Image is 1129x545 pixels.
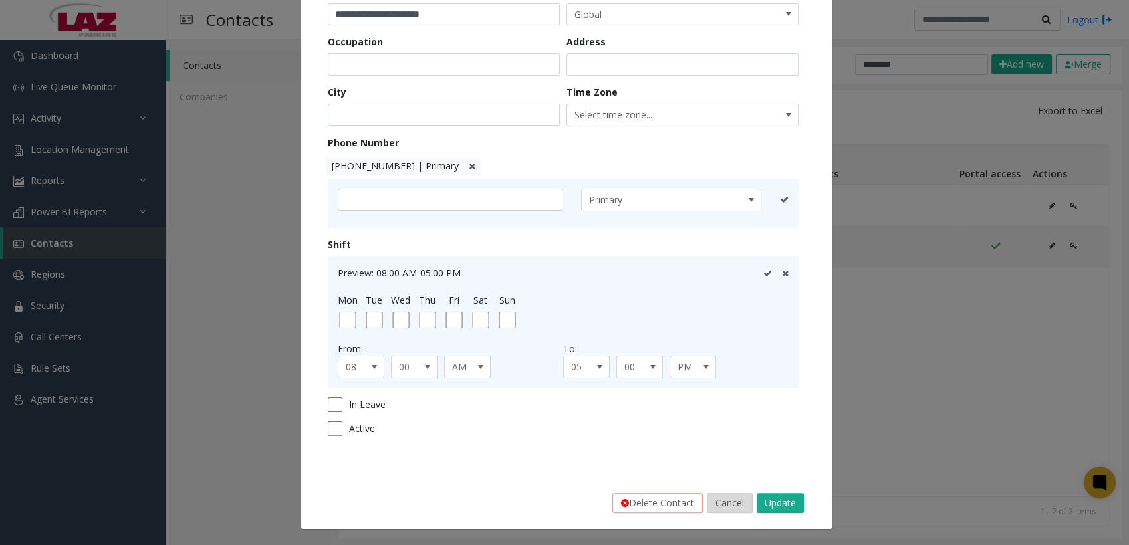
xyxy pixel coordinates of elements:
[328,35,383,49] label: Occupation
[564,356,600,378] span: 05
[670,356,706,378] span: PM
[566,35,606,49] label: Address
[338,267,461,279] span: Preview: 08:00 AM-05:00 PM
[366,293,382,307] label: Tue
[338,342,563,356] div: From:
[707,493,753,513] button: Cancel
[332,160,459,172] span: [PHONE_NUMBER] | Primary
[449,293,459,307] label: Fri
[328,237,351,251] label: Shift
[499,293,515,307] label: Sun
[445,356,481,378] span: AM
[582,189,725,211] span: Primary
[338,356,374,378] span: 08
[617,356,653,378] span: 00
[612,493,703,513] button: Delete Contact
[419,293,436,307] label: Thu
[392,356,428,378] span: 00
[567,104,752,126] span: Select time zone...
[328,136,399,150] label: Phone Number
[338,293,358,307] label: Mon
[566,85,618,99] label: Time Zone
[473,293,487,307] label: Sat
[563,342,789,356] div: To:
[328,85,346,99] label: City
[349,421,375,435] span: Active
[391,293,410,307] label: Wed
[349,397,386,411] span: In Leave
[757,493,804,513] button: Update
